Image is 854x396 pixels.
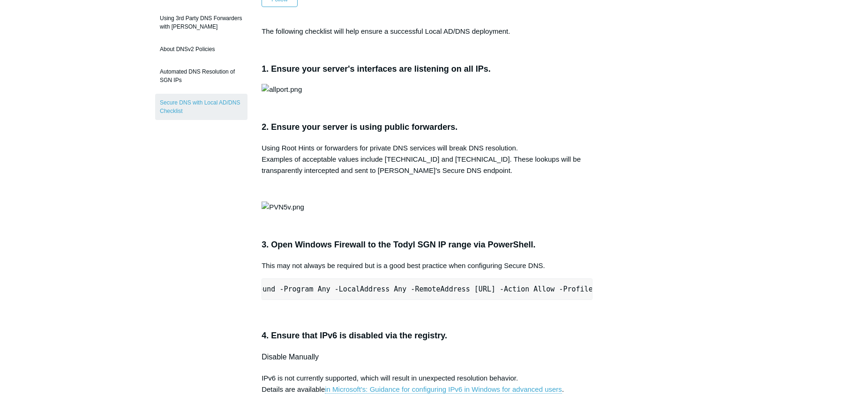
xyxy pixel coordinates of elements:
a: in Microsoft's: Guidance for configuring IPv6 in Windows for advanced users [325,385,562,394]
pre: New-NetFirewallRule -DisplayName "Todyl SGN Network" -Direction Inbound -Program Any -LocalAddres... [262,278,592,300]
h3: 4. Ensure that IPv6 is disabled via the registry. [262,329,592,343]
p: Using Root Hints or forwarders for private DNS services will break DNS resolution. Examples of ac... [262,142,592,176]
img: allport.png [262,84,302,95]
h3: 1. Ensure your server's interfaces are listening on all IPs. [262,62,592,76]
p: IPv6 is not currently supported, which will result in unexpected resolution behavior. Details are... [262,373,592,395]
a: Secure DNS with Local AD/DNS Checklist [155,94,247,120]
h3: 2. Ensure your server is using public forwarders. [262,120,592,134]
h3: 3. Open Windows Firewall to the Todyl SGN IP range via PowerShell. [262,238,592,252]
h4: Disable Manually [262,351,592,363]
a: Using 3rd Party DNS Forwarders with [PERSON_NAME] [155,9,247,36]
img: PVN5v.png [262,202,304,213]
p: The following checklist will help ensure a successful Local AD/DNS deployment. [262,26,592,37]
a: About DNSv2 Policies [155,40,247,58]
p: This may not always be required but is a good best practice when configuring Secure DNS. [262,260,592,271]
a: Automated DNS Resolution of SGN IPs [155,63,247,89]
